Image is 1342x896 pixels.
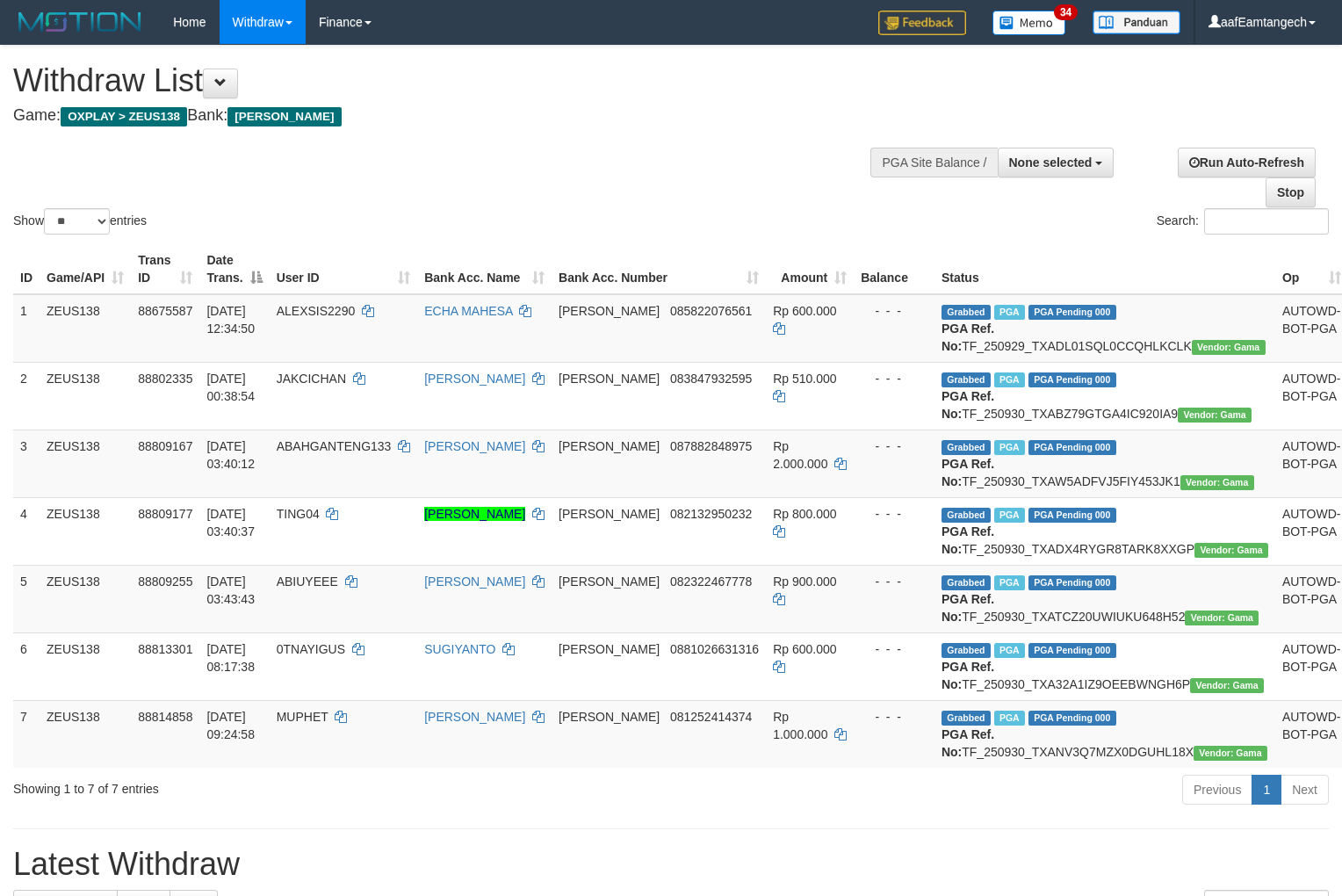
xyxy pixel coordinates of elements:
[277,304,356,318] span: ALEXSIS2290
[277,710,328,724] span: MUPHET
[942,389,994,421] b: PGA Ref. No:
[670,710,752,724] span: Copy 081252414374 to clipboard
[424,642,495,656] a: SUGIYANTO
[1157,208,1329,235] label: Search:
[277,439,392,453] span: ABAHGANTENG133
[994,440,1025,455] span: Marked by aaftanly
[13,497,40,565] td: 4
[277,642,345,656] span: 0TNAYIGUS
[13,700,40,768] td: 7
[773,710,827,741] span: Rp 1.000.000
[424,574,525,589] a: [PERSON_NAME]
[40,294,131,363] td: ZEUS138
[942,457,994,488] b: PGA Ref. No:
[994,711,1025,726] span: Marked by aafpengsreynich
[40,565,131,632] td: ZEUS138
[1182,775,1252,805] a: Previous
[1028,305,1116,320] span: PGA Pending
[424,439,525,453] a: [PERSON_NAME]
[131,244,199,294] th: Trans ID: activate to sort column ascending
[934,565,1275,632] td: TF_250930_TXATCZ20UWIUKU648H52
[1252,775,1281,805] a: 1
[13,430,40,497] td: 3
[1028,575,1116,590] span: PGA Pending
[40,497,131,565] td: ZEUS138
[559,372,660,386] span: [PERSON_NAME]
[270,244,418,294] th: User ID: activate to sort column ascending
[138,372,192,386] span: 88802335
[934,700,1275,768] td: TF_250930_TXANV3Q7MZX0DGUHL18X
[942,643,991,658] span: Grabbed
[277,372,346,386] span: JAKCICHAN
[861,640,927,658] div: - - -
[670,372,752,386] span: Copy 083847932595 to clipboard
[773,507,836,521] span: Rp 800.000
[934,497,1275,565] td: TF_250930_TXADX4RYGR8TARK8XXGP
[994,508,1025,523] span: Marked by aaftanly
[861,437,927,455] div: - - -
[854,244,934,294] th: Balance
[559,507,660,521] span: [PERSON_NAME]
[277,507,320,521] span: TING04
[1178,408,1252,423] span: Vendor URL: https://trx31.1velocity.biz
[13,208,147,235] label: Show entries
[773,642,836,656] span: Rp 600.000
[934,362,1275,430] td: TF_250930_TXABZ79GTGA4IC920IA9
[13,632,40,700] td: 6
[559,574,660,589] span: [PERSON_NAME]
[998,148,1115,177] button: None selected
[942,440,991,455] span: Grabbed
[1180,475,1254,490] span: Vendor URL: https://trx31.1velocity.biz
[878,11,966,35] img: Feedback.jpg
[1028,372,1116,387] span: PGA Pending
[1185,611,1259,625] span: Vendor URL: https://trx31.1velocity.biz
[138,439,192,453] span: 88809167
[424,710,525,724] a: [PERSON_NAME]
[552,244,766,294] th: Bank Acc. Number: activate to sort column ascending
[773,574,836,589] span: Rp 900.000
[1266,177,1316,207] a: Stop
[766,244,854,294] th: Amount: activate to sort column ascending
[942,727,994,759] b: PGA Ref. No:
[934,294,1275,363] td: TF_250929_TXADL01SQL0CCQHLKCLK
[1009,155,1093,170] span: None selected
[942,592,994,624] b: PGA Ref. No:
[206,372,255,403] span: [DATE] 00:38:54
[13,9,147,35] img: MOTION_logo.png
[861,708,927,726] div: - - -
[206,642,255,674] span: [DATE] 08:17:38
[138,710,192,724] span: 88814858
[199,244,269,294] th: Date Trans.: activate to sort column descending
[138,507,192,521] span: 88809177
[1190,678,1264,693] span: Vendor URL: https://trx31.1velocity.biz
[1178,148,1316,177] a: Run Auto-Refresh
[942,508,991,523] span: Grabbed
[1028,711,1116,726] span: PGA Pending
[559,439,660,453] span: [PERSON_NAME]
[942,372,991,387] span: Grabbed
[992,11,1066,35] img: Button%20Memo.svg
[1192,340,1266,355] span: Vendor URL: https://trx31.1velocity.biz
[424,372,525,386] a: [PERSON_NAME]
[227,107,341,126] span: [PERSON_NAME]
[942,305,991,320] span: Grabbed
[1093,11,1180,34] img: panduan.png
[994,643,1025,658] span: Marked by aafsreyleap
[138,304,192,318] span: 88675587
[670,574,752,589] span: Copy 082322467778 to clipboard
[861,505,927,523] div: - - -
[942,711,991,726] span: Grabbed
[870,148,997,177] div: PGA Site Balance /
[934,430,1275,497] td: TF_250930_TXAW5ADFVJ5FIY453JK1
[773,439,827,471] span: Rp 2.000.000
[1194,543,1268,558] span: Vendor URL: https://trx31.1velocity.biz
[994,575,1025,590] span: Marked by aaftanly
[1028,440,1116,455] span: PGA Pending
[861,370,927,387] div: - - -
[934,632,1275,700] td: TF_250930_TXA32A1IZ9OEEBWNGH6P
[206,304,255,336] span: [DATE] 12:34:50
[417,244,552,294] th: Bank Acc. Name: activate to sort column ascending
[40,362,131,430] td: ZEUS138
[44,208,110,235] select: Showentries
[670,304,752,318] span: Copy 085822076561 to clipboard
